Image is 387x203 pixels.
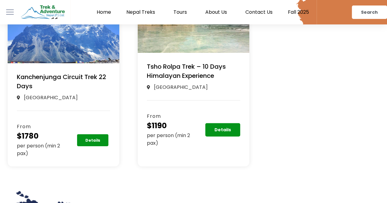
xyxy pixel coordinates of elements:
[22,94,78,101] span: [GEOGRAPHIC_DATA]
[85,138,100,142] span: Details
[17,130,64,142] h3: $1780
[198,9,238,15] a: About Us
[147,120,194,132] h3: $1190
[89,9,119,15] a: Home
[152,83,208,91] span: [GEOGRAPHIC_DATA]
[77,134,109,146] a: Details
[17,123,64,130] h5: From
[280,9,317,15] a: Fall 2025
[214,128,231,132] span: Details
[166,9,198,15] a: Tours
[352,5,387,19] a: Search
[361,10,378,14] span: Search
[147,132,190,147] span: per person (min 2 pax)
[17,142,60,157] span: per person (min 2 pax)
[238,9,280,15] a: Contact Us
[147,62,226,80] a: Tsho Rolpa Trek – 10 Days Himalayan Experience
[20,4,66,21] img: Trek & Adventure Nepal
[205,123,240,136] a: Details
[147,113,194,120] h5: From
[70,9,317,15] nav: Menu
[17,73,106,90] a: Kanchenjunga Circuit Trek 22 Days
[119,9,166,15] a: Nepal Treks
